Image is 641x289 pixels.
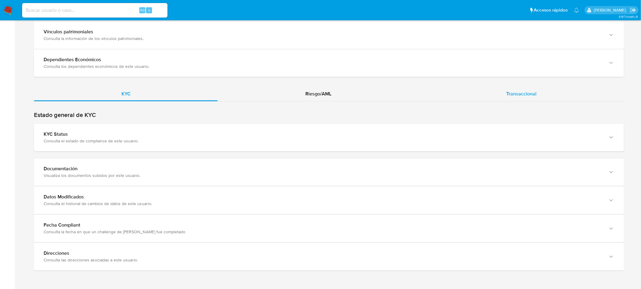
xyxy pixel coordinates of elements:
[121,90,131,97] span: KYC
[506,90,536,97] span: Transaccional
[574,8,579,13] a: Notificaciones
[305,90,331,97] span: Riesgo/AML
[594,7,628,13] p: fernanda.escarenogarcia@mercadolibre.com.mx
[148,7,150,13] span: s
[630,7,636,13] a: Salir
[534,7,568,13] span: Accesos rápidos
[153,6,165,15] button: search-icon
[140,7,145,13] span: Alt
[619,14,638,19] span: 3.157.1-hotfix-5
[22,6,168,14] input: Buscar usuario o caso...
